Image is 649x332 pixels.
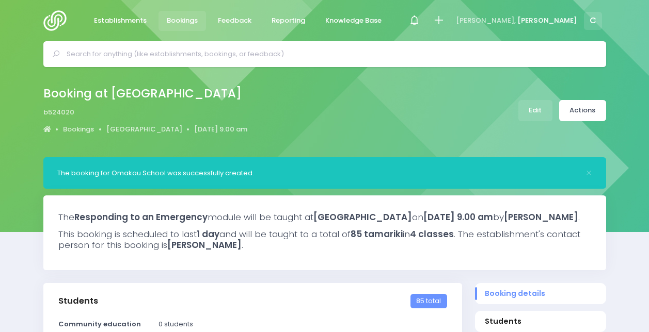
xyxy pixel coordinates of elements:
[58,319,141,329] strong: Community education
[456,15,516,26] span: [PERSON_NAME],
[325,15,382,26] span: Knowledge Base
[475,311,606,332] a: Students
[43,107,74,118] span: b524020
[74,211,208,223] strong: Responding to an Emergency
[67,46,592,62] input: Search for anything (like establishments, bookings, or feedback)
[485,288,596,299] span: Booking details
[197,228,219,240] strong: 1 day
[86,11,155,31] a: Establishments
[423,211,493,223] strong: [DATE] 9.00 am
[585,170,592,176] button: Close
[218,15,251,26] span: Feedback
[194,124,247,135] a: [DATE] 9.00 am
[43,10,73,31] img: Logo
[152,319,453,329] div: 0 students
[272,15,305,26] span: Reporting
[351,228,403,240] strong: 85 tamariki
[57,168,579,178] div: The booking for Omakau School was successfully created.
[210,11,260,31] a: Feedback
[106,124,182,135] a: [GEOGRAPHIC_DATA]
[43,87,242,101] h2: Booking at [GEOGRAPHIC_DATA]
[485,316,596,327] span: Students
[410,228,454,240] strong: 4 classes
[58,296,98,306] h3: Students
[504,211,578,223] strong: [PERSON_NAME]
[167,15,198,26] span: Bookings
[517,15,577,26] span: [PERSON_NAME]
[313,211,412,223] strong: [GEOGRAPHIC_DATA]
[58,229,591,250] h3: This booking is scheduled to last and will be taught to a total of in . The establishment's conta...
[167,239,242,251] strong: [PERSON_NAME]
[58,212,591,222] h3: The module will be taught at on by .
[94,15,147,26] span: Establishments
[159,11,207,31] a: Bookings
[559,100,606,121] a: Actions
[410,294,447,308] span: 85 total
[518,100,552,121] a: Edit
[317,11,390,31] a: Knowledge Base
[475,283,606,304] a: Booking details
[263,11,314,31] a: Reporting
[584,12,602,30] span: C
[63,124,94,135] a: Bookings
